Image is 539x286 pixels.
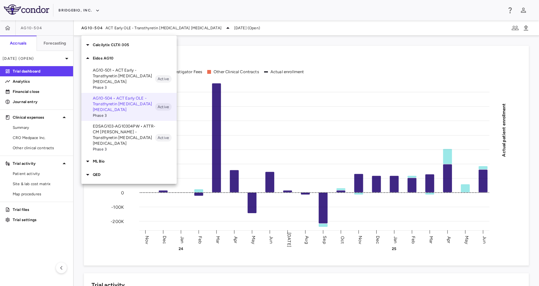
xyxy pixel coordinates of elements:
[93,95,155,113] p: AG10-504 • ACT Early OLE - Transthyretin [MEDICAL_DATA] [MEDICAL_DATA]
[93,85,155,90] span: Phase 3
[81,52,177,65] div: Eidos AG10
[93,172,177,178] p: QED
[93,42,177,48] p: Calcilytix CLTX-305
[93,123,155,146] p: EDSAG103-AG10304PW • ATTR-CM [PERSON_NAME] - Transthyretin [MEDICAL_DATA] [MEDICAL_DATA]
[93,67,155,85] p: AG10-501 • ACT Early - Transthyretin [MEDICAL_DATA] [MEDICAL_DATA]
[93,55,177,61] p: Eidos AG10
[93,113,155,118] span: Phase 3
[155,104,172,110] span: Active
[81,65,177,93] div: AG10-501 • ACT Early - Transthyretin [MEDICAL_DATA] [MEDICAL_DATA]Phase 3Active
[155,135,172,141] span: Active
[81,168,177,181] div: QED
[81,38,177,52] div: Calcilytix CLTX-305
[81,93,177,121] div: AG10-504 • ACT Early OLE - Transthyretin [MEDICAL_DATA] [MEDICAL_DATA]Phase 3Active
[81,155,177,168] div: ML Bio
[93,158,177,164] p: ML Bio
[93,146,155,152] span: Phase 3
[81,121,177,155] div: EDSAG103-AG10304PW • ATTR-CM [PERSON_NAME] - Transthyretin [MEDICAL_DATA] [MEDICAL_DATA]Phase 3Ac...
[155,76,172,82] span: Active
